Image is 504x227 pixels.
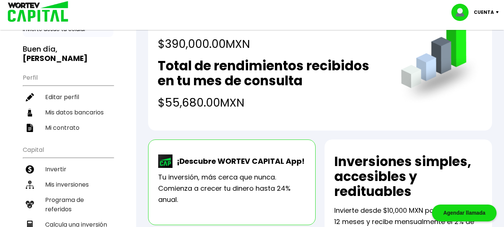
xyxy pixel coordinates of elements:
h3: Buen día, [23,45,113,63]
img: wortev-capital-app-icon [158,154,173,168]
a: Mis inversiones [23,177,113,192]
img: recomiendanos-icon.9b8e9327.svg [26,200,34,209]
p: Cuenta [474,7,494,18]
img: profile-image [451,4,474,21]
img: inversiones-icon.6695dc30.svg [26,181,34,189]
div: Agendar llamada [432,205,497,221]
h2: Total de rendimientos recibidos en tu mes de consulta [158,58,386,88]
img: editar-icon.952d3147.svg [26,93,34,101]
p: Tu inversión, más cerca que nunca. Comienza a crecer tu dinero hasta 24% anual. [158,172,306,205]
a: Programa de referidos [23,192,113,217]
img: datos-icon.10cf9172.svg [26,108,34,117]
a: Invertir [23,162,113,177]
img: invertir-icon.b3b967d7.svg [26,165,34,174]
img: icon-down [494,11,504,13]
img: grafica.516fef24.png [398,21,482,105]
p: ¡Descubre WORTEV CAPITAL App! [173,156,304,167]
a: Mi contrato [23,120,113,135]
h4: $55,680.00 MXN [158,94,386,111]
h2: Inversiones simples, accesibles y redituables [334,154,482,199]
b: [PERSON_NAME] [23,53,88,64]
img: contrato-icon.f2db500c.svg [26,124,34,132]
h4: $390,000.00 MXN [158,36,345,52]
a: Editar perfil [23,89,113,105]
ul: Perfil [23,69,113,135]
a: Mis datos bancarios [23,105,113,120]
